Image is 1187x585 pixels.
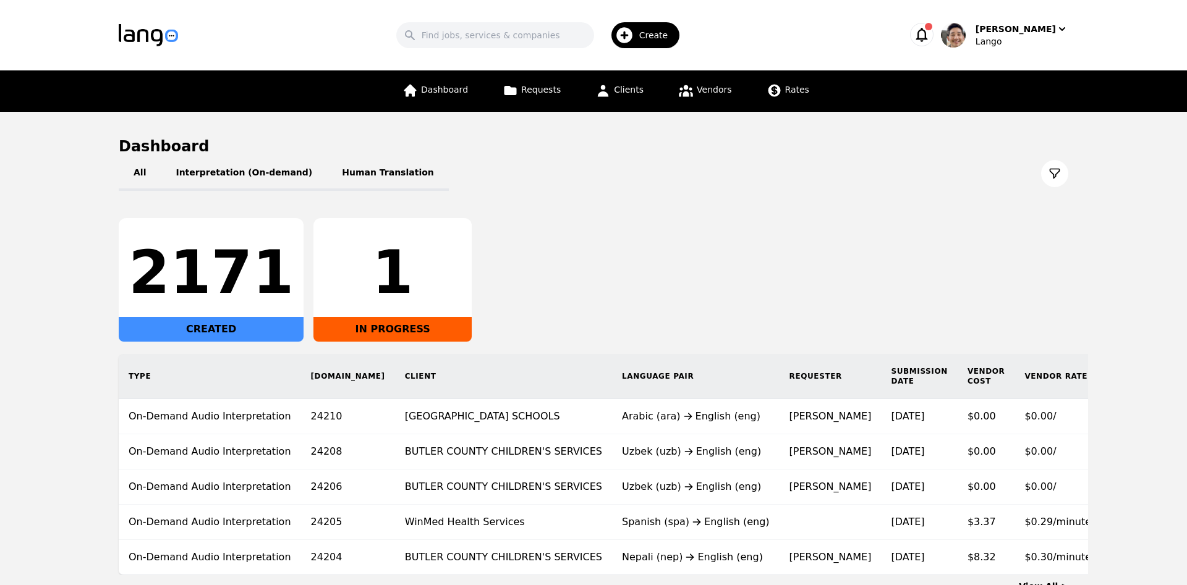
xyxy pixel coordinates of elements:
div: 1 [323,243,462,302]
td: WinMed Health Services [395,505,612,540]
time: [DATE] [891,516,924,528]
td: 24204 [301,540,395,575]
td: On-Demand Audio Interpretation [119,469,301,505]
span: $0.30/minute [1024,551,1091,563]
span: Vendors [697,85,731,95]
button: Human Translation [327,156,449,191]
img: User Profile [941,23,966,48]
span: $0.29/minute [1024,516,1091,528]
td: $0.00 [958,469,1015,505]
th: Requester [780,354,882,399]
span: $0.00/ [1024,481,1056,492]
td: $8.32 [958,540,1015,575]
span: Rates [785,85,809,95]
td: On-Demand Audio Interpretation [119,505,301,540]
span: Requests [521,85,561,95]
img: Logo [119,24,178,46]
th: Submission Date [881,354,957,399]
td: 24208 [301,434,395,469]
a: Rates [759,70,817,112]
td: [PERSON_NAME] [780,399,882,434]
th: Client [395,354,612,399]
td: 24206 [301,469,395,505]
td: On-Demand Audio Interpretation [119,540,301,575]
div: Uzbek (uzb) English (eng) [622,479,770,494]
span: $0.00/ [1024,445,1056,457]
span: $0.00/ [1024,410,1056,422]
div: 2171 [129,243,294,302]
button: Create [594,17,687,53]
div: Lango [976,35,1068,48]
span: Create [639,29,677,41]
td: BUTLER COUNTY CHILDREN'S SERVICES [395,540,612,575]
td: $0.00 [958,399,1015,434]
td: On-Demand Audio Interpretation [119,434,301,469]
div: Spanish (spa) English (eng) [622,515,770,529]
td: 24205 [301,505,395,540]
time: [DATE] [891,551,924,563]
td: 24210 [301,399,395,434]
button: User Profile[PERSON_NAME]Lango [941,23,1068,48]
th: Type [119,354,301,399]
div: Nepali (nep) English (eng) [622,550,770,565]
a: Clients [588,70,651,112]
th: Vendor Rate [1015,354,1101,399]
span: Clients [614,85,644,95]
time: [DATE] [891,410,924,422]
div: CREATED [119,317,304,342]
h1: Dashboard [119,137,1068,156]
button: Filter [1041,160,1068,187]
td: [PERSON_NAME] [780,469,882,505]
td: On-Demand Audio Interpretation [119,399,301,434]
div: Arabic (ara) English (eng) [622,409,770,424]
td: [PERSON_NAME] [780,540,882,575]
th: Vendor Cost [958,354,1015,399]
div: Uzbek (uzb) English (eng) [622,444,770,459]
th: [DOMAIN_NAME] [301,354,395,399]
time: [DATE] [891,481,924,492]
a: Dashboard [395,70,475,112]
td: $0.00 [958,434,1015,469]
td: BUTLER COUNTY CHILDREN'S SERVICES [395,434,612,469]
input: Find jobs, services & companies [396,22,594,48]
div: [PERSON_NAME] [976,23,1056,35]
time: [DATE] [891,445,924,457]
td: [GEOGRAPHIC_DATA] SCHOOLS [395,399,612,434]
th: Language Pair [612,354,780,399]
a: Requests [495,70,568,112]
a: Vendors [671,70,739,112]
td: BUTLER COUNTY CHILDREN'S SERVICES [395,469,612,505]
span: Dashboard [421,85,468,95]
td: [PERSON_NAME] [780,434,882,469]
td: $3.37 [958,505,1015,540]
button: All [119,156,161,191]
button: Interpretation (On-demand) [161,156,327,191]
div: IN PROGRESS [313,317,472,342]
